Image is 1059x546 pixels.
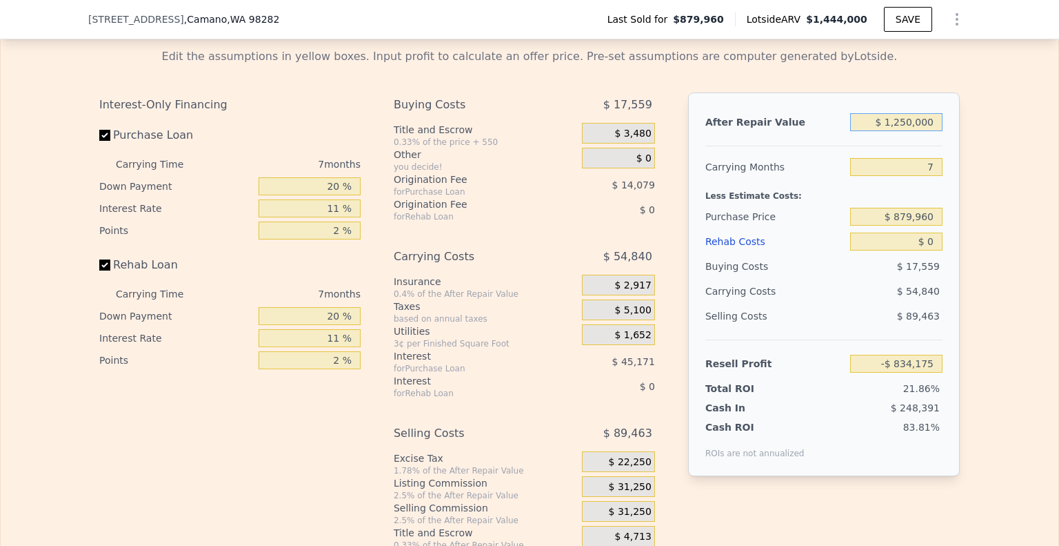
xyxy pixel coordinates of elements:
span: $ 31,250 [609,506,652,518]
span: , WA 98282 [227,14,279,25]
div: Interest Rate [99,327,253,349]
div: 3¢ per Finished Square Foot [394,338,576,349]
div: Listing Commission [394,476,576,490]
span: 83.81% [903,422,940,433]
div: Carrying Costs [705,279,791,304]
div: Origination Fee [394,173,547,186]
div: 7 months [211,283,361,305]
span: $ 22,250 [609,456,652,469]
div: Cash ROI [705,420,805,434]
button: SAVE [884,7,932,32]
div: Less Estimate Costs: [705,179,942,204]
span: $1,444,000 [806,14,867,25]
div: 0.4% of the After Repair Value [394,289,576,300]
div: After Repair Value [705,110,845,135]
span: $ 89,463 [603,421,652,446]
div: for Rehab Loan [394,211,547,222]
span: $ 89,463 [897,311,940,322]
div: 2.5% of the After Repair Value [394,515,576,526]
span: $ 17,559 [897,261,940,272]
div: Buying Costs [705,254,845,279]
div: Purchase Price [705,204,845,229]
div: Title and Escrow [394,526,576,540]
div: Selling Costs [705,304,845,329]
div: Utilities [394,324,576,338]
div: Interest [394,374,547,388]
span: $ 1,652 [614,329,651,342]
div: Title and Escrow [394,123,576,137]
div: Interest-Only Financing [99,92,361,117]
div: Resell Profit [705,351,845,376]
div: Other [394,148,576,162]
div: Selling Commission [394,501,576,515]
div: Carrying Months [705,155,845,179]
span: $ 45,171 [612,356,655,367]
span: $ 0 [640,381,655,392]
span: $ 0 [636,153,652,165]
div: Cash In [705,401,791,415]
div: Interest Rate [99,197,253,220]
div: Total ROI [705,382,791,396]
div: Down Payment [99,175,253,197]
div: based on annual taxes [394,313,576,324]
div: ROIs are not annualized [705,434,805,459]
span: Last Sold for [607,12,674,26]
div: Interest [394,349,547,363]
div: Edit the assumptions in yellow boxes. Input profit to calculate an offer price. Pre-set assumptio... [99,48,960,65]
label: Rehab Loan [99,253,253,277]
label: Purchase Loan [99,123,253,148]
div: 7 months [211,153,361,175]
span: Lotside ARV [747,12,806,26]
div: Taxes [394,300,576,313]
span: $ 54,840 [603,244,652,269]
div: Buying Costs [394,92,547,117]
span: $ 0 [640,204,655,215]
span: $ 3,480 [614,128,651,140]
div: Origination Fee [394,197,547,211]
span: $879,960 [673,12,724,26]
div: for Purchase Loan [394,186,547,197]
div: 2.5% of the After Repair Value [394,490,576,501]
div: Carrying Time [116,153,205,175]
div: Points [99,349,253,371]
span: $ 2,917 [614,280,651,292]
button: Show Options [943,6,971,33]
span: , Camano [184,12,280,26]
span: $ 4,713 [614,531,651,543]
span: 21.86% [903,383,940,394]
div: Insurance [394,275,576,289]
span: $ 54,840 [897,286,940,297]
div: Excise Tax [394,451,576,465]
div: for Purchase Loan [394,363,547,374]
div: Carrying Time [116,283,205,305]
div: Points [99,220,253,242]
span: $ 5,100 [614,304,651,317]
div: you decide! [394,162,576,173]
div: Carrying Costs [394,244,547,269]
div: 0.33% of the price + 550 [394,137,576,148]
span: $ 14,079 [612,179,655,191]
span: [STREET_ADDRESS] [88,12,184,26]
div: 1.78% of the After Repair Value [394,465,576,476]
div: Rehab Costs [705,229,845,254]
input: Purchase Loan [99,130,110,141]
div: Selling Costs [394,421,547,446]
span: $ 17,559 [603,92,652,117]
input: Rehab Loan [99,260,110,271]
div: Down Payment [99,305,253,327]
span: $ 31,250 [609,481,652,494]
span: $ 248,391 [891,402,940,413]
div: for Rehab Loan [394,388,547,399]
